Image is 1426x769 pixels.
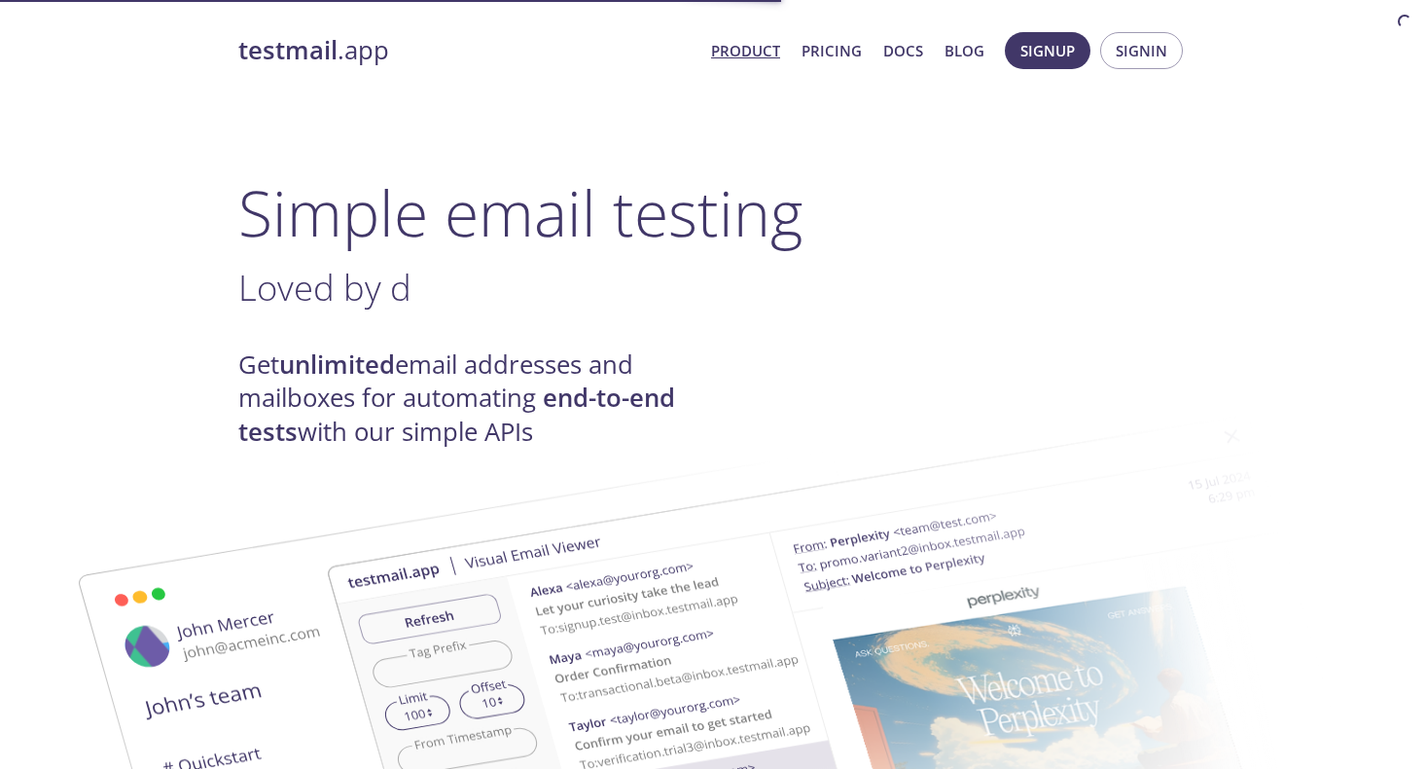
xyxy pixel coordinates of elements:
span: Signin [1116,38,1167,63]
h4: Get email addresses and mailboxes for automating with our simple APIs [238,348,713,449]
button: Signup [1005,32,1090,69]
a: Blog [945,38,984,63]
span: Signup [1020,38,1075,63]
span: Loved by d [238,263,411,311]
strong: end-to-end tests [238,381,675,448]
a: Docs [883,38,923,63]
a: Pricing [802,38,862,63]
h1: Simple email testing [238,175,1188,250]
button: Signin [1100,32,1183,69]
strong: unlimited [279,348,395,382]
a: testmail.app [238,34,695,67]
a: Product [711,38,780,63]
strong: testmail [238,33,338,67]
